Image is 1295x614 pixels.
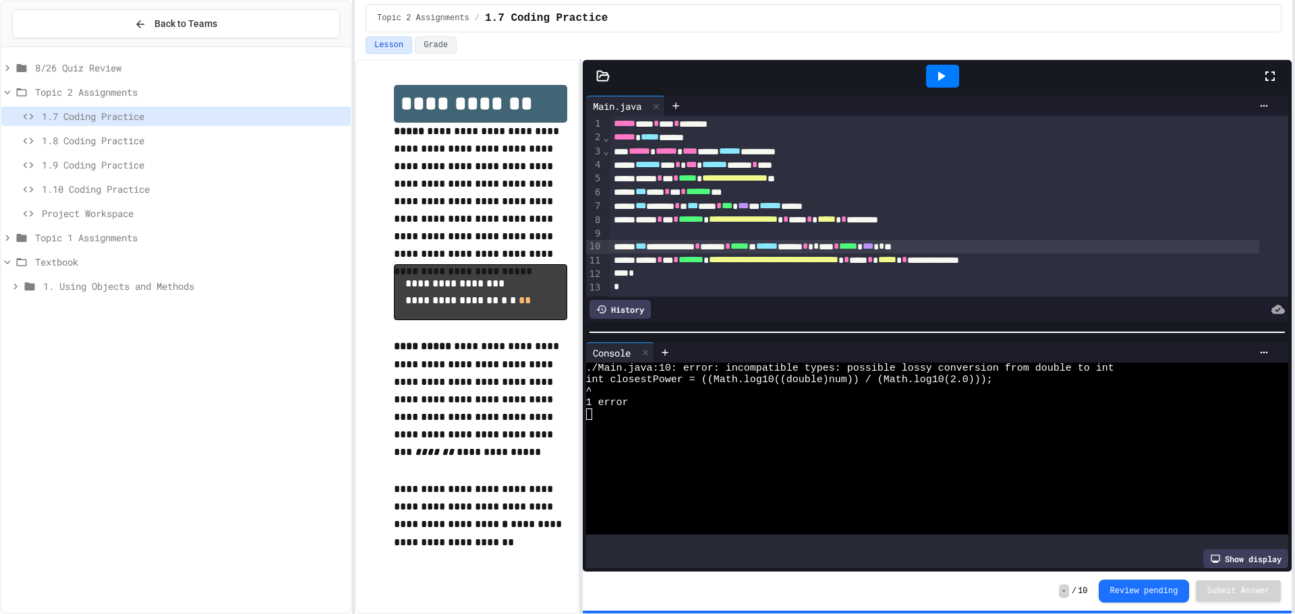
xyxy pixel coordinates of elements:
span: Back to Teams [154,17,217,31]
span: 1.7 Coding Practice [485,10,608,26]
div: 10 [586,240,603,253]
div: 3 [586,145,603,158]
div: 9 [586,227,603,241]
span: Topic 2 Assignments [377,13,469,24]
div: 5 [586,172,603,185]
div: 2 [586,131,603,144]
span: Submit Answer [1207,586,1270,596]
div: 13 [586,281,603,295]
button: Grade [415,36,457,54]
span: Topic 1 Assignments [35,231,345,245]
div: Console [586,342,654,363]
div: Show display [1203,549,1288,568]
button: Submit Answer [1196,580,1281,602]
span: ^ [586,386,592,397]
span: 8/26 Quiz Review [35,61,345,75]
span: 1. Using Objects and Methods [43,279,345,293]
span: Topic 2 Assignments [35,85,345,99]
div: 11 [586,254,603,268]
button: Lesson [366,36,412,54]
span: 1.9 Coding Practice [42,158,345,172]
button: Review pending [1099,580,1190,603]
span: / [1072,586,1076,596]
div: History [589,300,651,319]
span: / [475,13,480,24]
span: 10 [1078,586,1087,596]
div: 6 [586,186,603,199]
span: Project Workspace [42,206,345,220]
div: 8 [586,214,603,227]
span: Textbook [35,255,345,269]
span: 1.10 Coding Practice [42,182,345,196]
div: 7 [586,199,603,213]
span: ./Main.java:10: error: incompatible types: possible lossy conversion from double to int [586,363,1114,374]
span: - [1059,584,1069,598]
div: Main.java [586,99,648,113]
div: Main.java [586,96,665,116]
div: 12 [586,268,603,281]
span: 1 error [586,397,629,408]
span: int closestPower = ((Math.log10((double)num)) / (Math.log10(2.0))); [586,374,993,386]
div: Console [586,346,637,360]
div: 1 [586,117,603,131]
span: Fold line [602,132,609,143]
span: Fold line [602,146,609,156]
span: 1.8 Coding Practice [42,133,345,148]
span: 1.7 Coding Practice [42,109,345,123]
button: Back to Teams [12,9,340,38]
div: 4 [586,158,603,172]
